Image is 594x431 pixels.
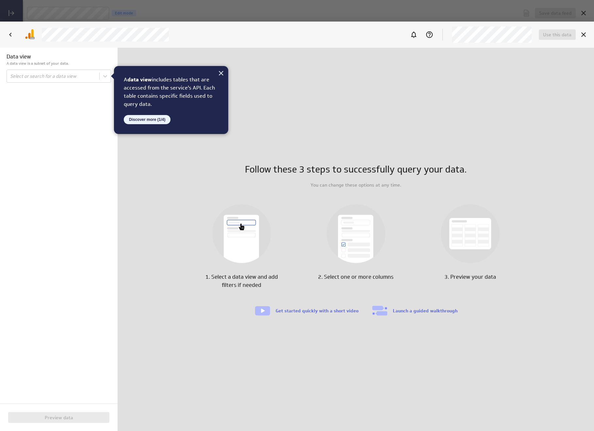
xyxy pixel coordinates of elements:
img: watch-video.svg [254,306,271,316]
div: A includes tables that are accessed from the service's API. Each table contains specific fields u... [124,76,217,108]
img: image8173474340458021267.png [24,29,35,39]
button: Use this data [539,29,576,40]
div: Help & PowerMetrics Assistant [424,29,435,40]
p: A data view is a subset of your data. [7,61,111,66]
div: Cancel [578,29,589,40]
h1: Follow these 3 steps to successfully query your data. [245,163,467,176]
div: Back [5,29,16,40]
a: Get started quickly with a short video [276,308,359,314]
b: data view [127,76,152,83]
span: Preview data [45,415,73,421]
h3: 3. Preview your data [444,273,496,281]
img: 1. Select a data view and add filters if needed [212,204,271,263]
h3: 2. Select one or more columns [318,273,393,281]
button: Discover more (1/4) [124,115,170,124]
div: Peter_Sep 29, 2025 8:09 PM (GMT), Google [452,26,532,43]
div: Select or search for a data view [10,73,96,79]
div: Notifications [408,29,419,40]
img: launch-guide.svg [372,306,388,316]
img: 3. Preview your data [441,204,500,263]
p: You can change these options at any time. [311,182,401,189]
h3: 1. Select a data view and add filters if needed [201,273,282,289]
h3: Data view [7,53,111,61]
img: 2. Select one or more columns [327,204,385,263]
button: Preview data [8,412,109,423]
span: Use this data [543,32,571,38]
a: Launch a guided walkthrough [393,308,458,314]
